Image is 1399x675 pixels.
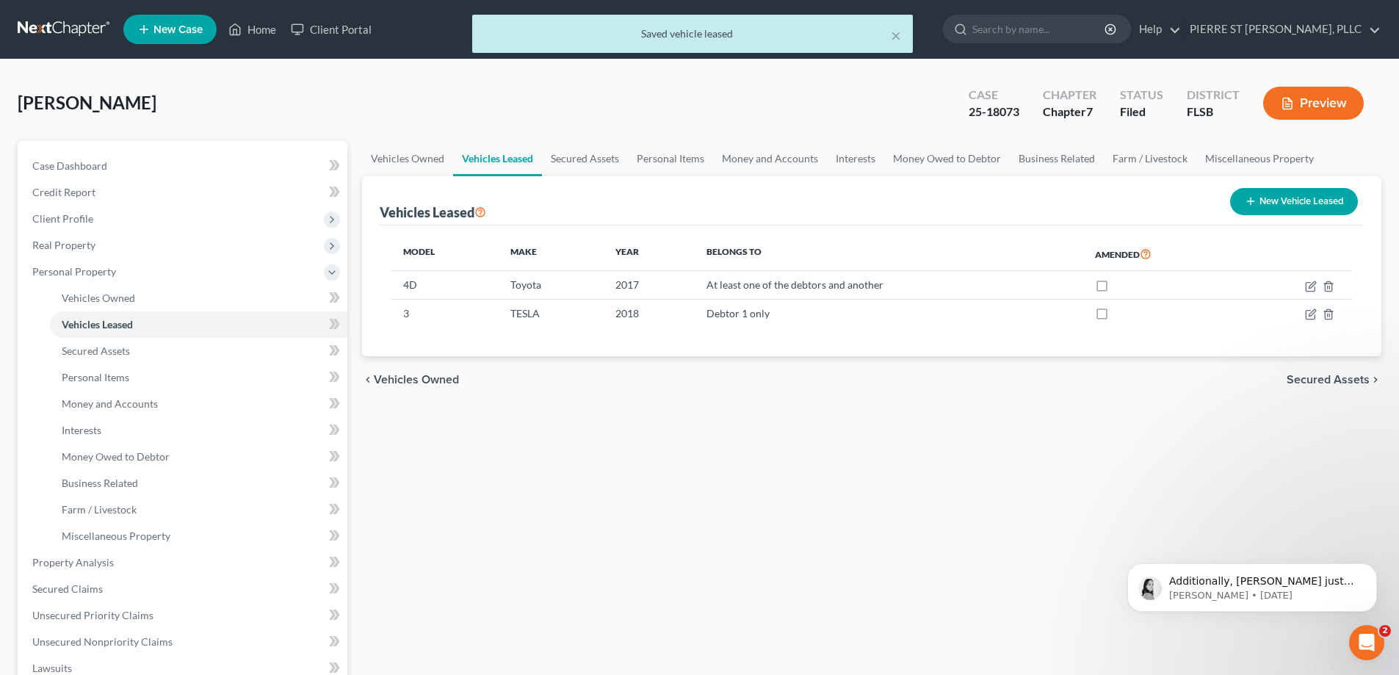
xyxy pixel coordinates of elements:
a: Money and Accounts [50,391,347,417]
a: Vehicles Leased [453,141,542,176]
span: Messages [118,495,175,505]
span: Help [233,495,256,505]
a: Secured Assets [542,141,628,176]
td: 4D [391,271,498,299]
a: Vehicles Owned [50,285,347,311]
a: Vehicles Leased [50,311,347,338]
i: chevron_right [1370,374,1381,386]
span: Farm / Livestock [62,503,137,516]
a: Money Owed to Debtor [50,444,347,470]
button: New Vehicle Leased [1230,188,1358,215]
span: ok let me see thank you [52,214,176,225]
a: Interests [827,141,884,176]
span: Business Related [62,477,138,489]
div: • [DATE] [140,445,181,461]
img: Profile image for Emma [17,159,46,188]
a: Property Analysis [21,549,347,576]
button: Help [196,458,294,517]
a: Money Owed to Debtor [884,141,1010,176]
div: [PERSON_NAME] [52,391,137,406]
span: Client Profile [32,212,93,225]
div: Vehicles Leased [380,203,486,221]
span: Interests [62,424,101,436]
button: Send us a message [68,414,226,443]
img: Profile image for James [17,104,46,134]
div: [PERSON_NAME] [52,173,137,189]
td: 2018 [604,299,695,327]
iframe: To enrich screen reader interactions, please activate Accessibility in Grammarly extension settings [1349,625,1384,660]
span: [PERSON_NAME] [18,92,156,113]
span: Money Owed to Debtor [62,450,170,463]
span: 7 [1086,104,1093,118]
div: [PERSON_NAME] [52,445,137,461]
span: Credit Report [32,186,95,198]
a: Farm / Livestock [1104,141,1196,176]
i: chevron_left [362,374,374,386]
div: [PERSON_NAME] [52,119,137,134]
div: Chapter [1043,87,1096,104]
td: At least one of the debtors and another [695,271,1083,299]
span: Property Analysis [32,556,114,568]
button: chevron_left Vehicles Owned [362,374,459,386]
span: Money and Accounts [62,397,158,410]
div: Status [1120,87,1163,104]
div: Filed [1120,104,1163,120]
img: Profile image for James [17,213,46,242]
a: Secured Assets [50,338,347,364]
a: Unsecured Priority Claims [21,602,347,629]
a: Vehicles Owned [362,141,453,176]
span: Vehicles Owned [62,292,135,304]
div: [PERSON_NAME] [52,336,137,352]
div: Saved vehicle leased [484,26,901,41]
div: • [DATE] [140,228,181,243]
span: Home [34,495,64,505]
a: Personal Items [50,364,347,391]
a: Personal Items [628,141,713,176]
div: • [DATE] [140,119,181,134]
a: Money and Accounts [713,141,827,176]
a: Interests [50,417,347,444]
div: • [DATE] [140,391,181,406]
span: Real Property [32,239,95,251]
div: [PERSON_NAME] [52,65,137,80]
span: Hi [PERSON_NAME], happy to help with any questions you may have about the filing process. Here ar... [52,268,854,280]
img: Profile image for Emma [17,267,46,297]
a: Farm / Livestock [50,497,347,523]
span: Vehicles Leased [62,318,133,331]
div: FLSB [1187,104,1240,120]
span: Case Dashboard [32,159,107,172]
button: Preview [1263,87,1364,120]
div: • [DATE] [140,65,181,80]
td: TESLA [499,299,604,327]
a: Credit Report [21,179,347,206]
div: [PERSON_NAME] [52,228,137,243]
th: Model [391,237,498,271]
button: Messages [98,458,195,517]
a: Secured Claims [21,576,347,602]
th: Amended [1083,237,1238,271]
span: Additionally, [PERSON_NAME] just updated your account. Can you try pulling that credit report again? [52,51,645,62]
th: Belongs To [695,237,1083,271]
div: • [DATE] [140,282,181,297]
span: Unsecured Priority Claims [32,609,153,621]
span: Secured Claims [32,582,103,595]
span: Miscellaneous Property [62,530,170,542]
span: 2 [1379,625,1391,637]
div: 25-18073 [969,104,1019,120]
div: • [DATE] [140,173,181,189]
span: Vehicles Owned [374,374,459,386]
a: Case Dashboard [21,153,347,179]
a: Unsecured Nonpriority Claims [21,629,347,655]
img: Profile image for Lindsey [17,50,46,79]
img: Profile image for Lindsey [17,376,46,405]
span: Lawsuits [32,662,72,674]
span: Personal Property [32,265,116,278]
td: 2017 [604,271,695,299]
td: Toyota [499,271,604,299]
iframe: Intercom notifications message [1105,533,1399,635]
button: Secured Assets chevron_right [1287,374,1381,386]
button: × [891,26,901,44]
